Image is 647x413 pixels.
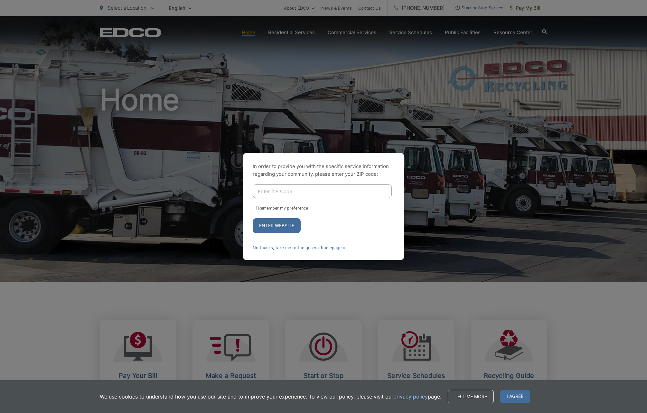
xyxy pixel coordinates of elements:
[253,245,345,250] a: No thanks, take me to the general homepage >
[448,390,494,403] a: Tell me more
[393,393,428,400] a: privacy policy
[258,206,308,211] label: Remember my preference
[253,184,392,198] input: Enter ZIP Code
[500,390,530,403] span: I agree
[253,163,394,178] p: In order to provide you with the specific service information regarding your community, please en...
[253,218,301,233] button: Enter Website
[100,393,441,400] p: We use cookies to understand how you use our site and to improve your experience. To view our pol...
